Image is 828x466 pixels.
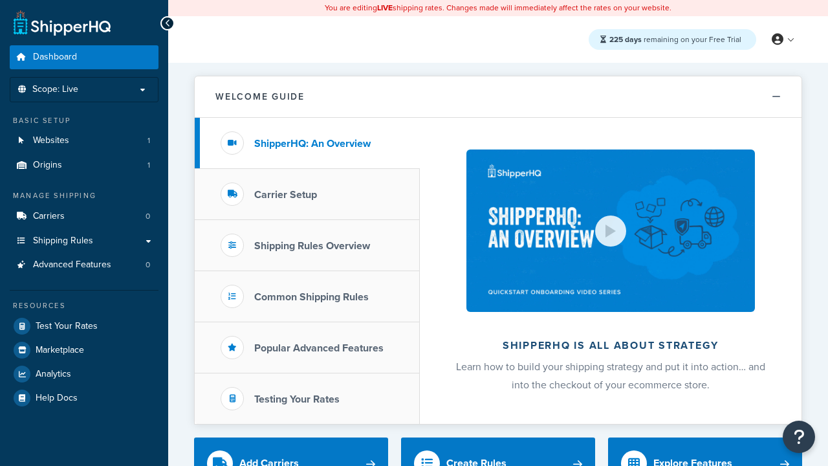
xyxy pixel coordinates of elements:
[147,135,150,146] span: 1
[254,138,371,150] h3: ShipperHQ: An Overview
[146,260,150,271] span: 0
[377,2,393,14] b: LIVE
[10,253,158,277] a: Advanced Features0
[783,421,815,453] button: Open Resource Center
[10,338,158,362] a: Marketplace
[10,190,158,201] div: Manage Shipping
[454,340,767,351] h2: ShipperHQ is all about strategy
[33,52,77,63] span: Dashboard
[33,260,111,271] span: Advanced Features
[33,236,93,247] span: Shipping Rules
[254,240,370,252] h3: Shipping Rules Overview
[10,315,158,338] a: Test Your Rates
[146,211,150,222] span: 0
[215,92,305,102] h2: Welcome Guide
[10,300,158,311] div: Resources
[456,359,765,392] span: Learn how to build your shipping strategy and put it into action… and into the checkout of your e...
[254,342,384,354] h3: Popular Advanced Features
[147,160,150,171] span: 1
[10,129,158,153] li: Websites
[466,150,755,312] img: ShipperHQ is all about strategy
[32,84,78,95] span: Scope: Live
[10,253,158,277] li: Advanced Features
[10,115,158,126] div: Basic Setup
[36,321,98,332] span: Test Your Rates
[254,291,369,303] h3: Common Shipping Rules
[10,386,158,410] a: Help Docs
[10,153,158,177] a: Origins1
[33,160,62,171] span: Origins
[254,189,317,201] h3: Carrier Setup
[609,34,741,45] span: remaining on your Free Trial
[10,205,158,228] li: Carriers
[10,205,158,228] a: Carriers0
[254,394,340,405] h3: Testing Your Rates
[36,345,84,356] span: Marketplace
[10,45,158,69] a: Dashboard
[10,153,158,177] li: Origins
[609,34,642,45] strong: 225 days
[36,393,78,404] span: Help Docs
[195,76,801,118] button: Welcome Guide
[33,135,69,146] span: Websites
[10,229,158,253] a: Shipping Rules
[36,369,71,380] span: Analytics
[33,211,65,222] span: Carriers
[10,129,158,153] a: Websites1
[10,362,158,386] a: Analytics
